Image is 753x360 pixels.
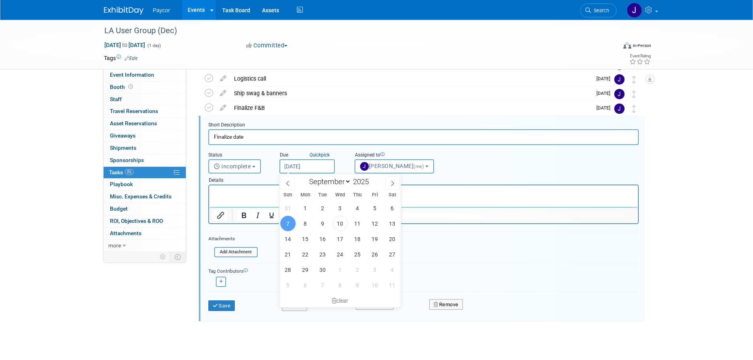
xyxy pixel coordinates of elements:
[614,89,625,99] img: Jenny Campbell
[208,152,268,159] div: Status
[332,200,348,216] span: September 3, 2025
[121,42,128,48] span: to
[208,300,235,311] button: Save
[110,84,134,90] span: Booth
[332,247,348,262] span: September 24, 2025
[208,173,639,185] div: Details
[243,41,291,50] button: Committed
[366,192,383,198] span: Fri
[385,277,400,293] span: October 11, 2025
[104,142,186,154] a: Shipments
[632,105,636,113] i: Move task
[110,108,158,114] span: Travel Reservations
[216,90,230,97] a: edit
[350,200,365,216] span: September 4, 2025
[332,277,348,293] span: October 8, 2025
[216,75,230,82] a: edit
[110,157,144,163] span: Sponsorships
[156,252,170,262] td: Personalize Event Tab Strip
[350,277,365,293] span: October 9, 2025
[355,159,434,173] button: [PERSON_NAME](me)
[125,169,134,175] span: 0%
[367,216,383,231] span: September 12, 2025
[315,277,330,293] span: October 7, 2025
[104,203,186,215] a: Budget
[596,90,614,96] span: [DATE]
[279,152,343,159] div: Due
[280,247,296,262] span: September 21, 2025
[367,277,383,293] span: October 10, 2025
[104,155,186,166] a: Sponsorships
[214,163,251,170] span: Incomplete
[632,43,651,49] div: In-Person
[104,130,186,142] a: Giveaways
[298,277,313,293] span: October 6, 2025
[104,215,186,227] a: ROI, Objectives & ROO
[170,252,186,262] td: Toggle Event Tabs
[350,247,365,262] span: September 25, 2025
[310,152,321,158] i: Quick
[350,231,365,247] span: September 18, 2025
[298,231,313,247] span: September 15, 2025
[350,262,365,277] span: October 2, 2025
[315,216,330,231] span: September 9, 2025
[104,191,186,203] a: Misc. Expenses & Credits
[580,4,617,17] a: Search
[350,216,365,231] span: September 11, 2025
[104,118,186,130] a: Asset Reservations
[298,247,313,262] span: September 22, 2025
[110,193,172,200] span: Misc. Expenses & Credits
[147,43,161,48] span: (1 day)
[614,104,625,114] img: Jenny Campbell
[104,81,186,93] a: Booth
[110,132,136,139] span: Giveaways
[230,101,592,115] div: Finalize F&B
[298,200,313,216] span: September 1, 2025
[367,262,383,277] span: October 3, 2025
[315,262,330,277] span: September 30, 2025
[298,216,313,231] span: September 8, 2025
[385,200,400,216] span: September 6, 2025
[332,262,348,277] span: October 1, 2025
[279,294,401,307] div: clear
[110,120,157,126] span: Asset Reservations
[110,96,122,102] span: Staff
[230,87,592,100] div: Ship swag & banners
[109,169,134,175] span: Tasks
[315,200,330,216] span: September 2, 2025
[632,90,636,98] i: Move task
[314,192,331,198] span: Tue
[208,122,639,129] div: Short Description
[315,231,330,247] span: September 16, 2025
[280,277,296,293] span: October 5, 2025
[306,177,351,187] select: Month
[429,299,463,310] button: Remove
[104,179,186,190] a: Playbook
[125,56,138,61] a: Edit
[127,84,134,90] span: Booth not reserved yet
[104,94,186,106] a: Staff
[230,72,592,85] div: Logistics call
[104,7,143,15] img: ExhibitDay
[279,192,297,198] span: Sun
[413,164,424,169] span: (me)
[104,240,186,252] a: more
[614,74,625,85] img: Jenny Campbell
[629,54,651,58] div: Event Rating
[110,145,136,151] span: Shipments
[349,192,366,198] span: Thu
[209,185,638,207] iframe: Rich Text Area
[331,192,349,198] span: Wed
[385,247,400,262] span: September 27, 2025
[110,230,142,236] span: Attachments
[110,205,128,212] span: Budget
[208,236,258,242] div: Attachments
[208,159,261,173] button: Incomplete
[280,216,296,231] span: September 7, 2025
[296,192,314,198] span: Mon
[367,200,383,216] span: September 5, 2025
[360,163,425,169] span: [PERSON_NAME]
[315,247,330,262] span: September 23, 2025
[110,218,163,224] span: ROI, Objectives & ROO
